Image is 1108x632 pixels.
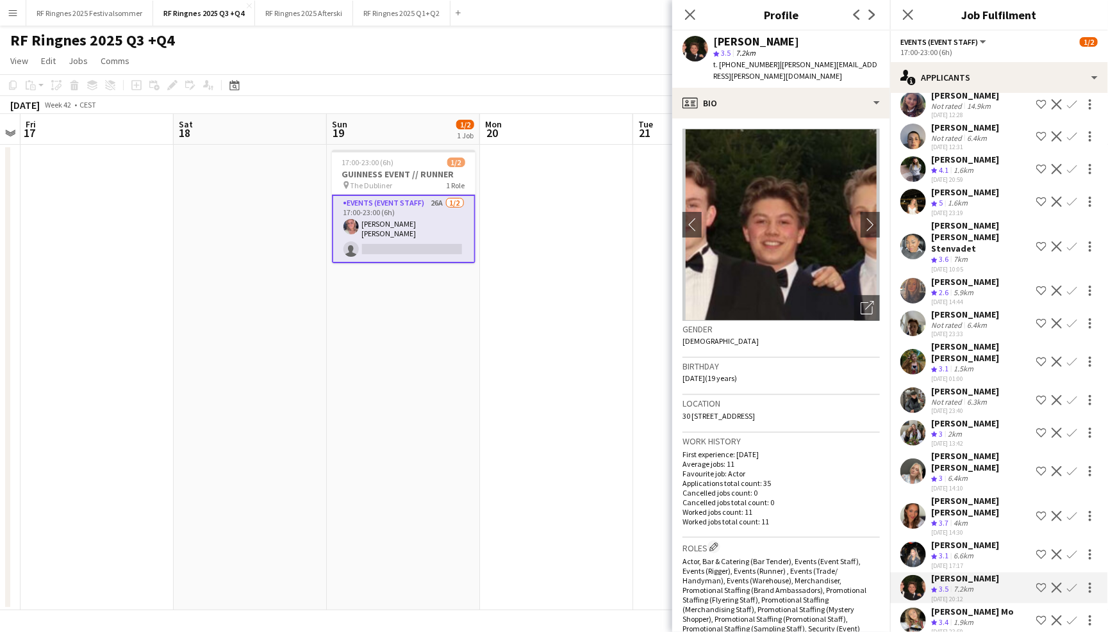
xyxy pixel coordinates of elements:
[682,129,880,321] img: Crew avatar or photo
[931,220,1031,254] div: [PERSON_NAME] [PERSON_NAME] Stenvadet
[682,507,880,517] p: Worked jobs count: 11
[931,397,964,407] div: Not rated
[682,373,737,383] span: [DATE] (19 years)
[931,154,999,165] div: [PERSON_NAME]
[682,478,880,488] p: Applications total count: 35
[964,320,989,330] div: 6.4km
[939,518,948,528] span: 3.7
[483,126,502,140] span: 20
[939,551,948,560] span: 3.1
[931,320,964,330] div: Not rated
[931,417,999,429] div: [PERSON_NAME]
[682,398,880,409] h3: Location
[951,551,976,562] div: 6.6km
[682,469,880,478] p: Favourite job: Actor
[931,276,999,288] div: [PERSON_NAME]
[951,364,976,375] div: 1.5km
[682,450,880,459] p: First experience: [DATE]
[721,48,731,58] span: 3.5
[353,1,451,26] button: RF Ringnes 2025 Q1+Q2
[890,6,1108,23] h3: Job Fulfilment
[931,90,999,101] div: [PERSON_NAME]
[900,37,978,47] span: Events (Event Staff)
[10,99,40,111] div: [DATE]
[330,126,347,140] span: 19
[332,150,475,263] app-job-card: 17:00-23:00 (6h)1/2GUINNESS EVENT // RUNNER The Dubliner1 RoleEvents (Event Staff)26A1/217:00-23:...
[713,60,780,69] span: t. [PHONE_NUMBER]
[931,122,999,133] div: [PERSON_NAME]
[351,181,393,190] span: The Dubliner
[26,118,36,130] span: Fri
[153,1,255,26] button: RF Ringnes 2025 Q3 +Q4
[939,165,948,175] span: 4.1
[101,55,129,67] span: Comms
[951,165,976,176] div: 1.6km
[332,195,475,263] app-card-role: Events (Event Staff)26A1/217:00-23:00 (6h)[PERSON_NAME] [PERSON_NAME]
[456,120,474,129] span: 1/2
[931,101,964,111] div: Not rated
[342,158,394,167] span: 17:00-23:00 (6h)
[939,584,948,594] span: 3.5
[931,209,999,217] div: [DATE] 23:19
[682,498,880,507] p: Cancelled jobs total count: 0
[672,6,890,23] h3: Profile
[636,126,653,140] span: 21
[682,361,880,372] h3: Birthday
[931,385,999,397] div: [PERSON_NAME]
[42,100,74,109] span: Week 42
[79,100,96,109] div: CEST
[931,407,999,415] div: [DATE] 23:40
[931,111,999,119] div: [DATE] 12:28
[931,341,1031,364] div: [PERSON_NAME] [PERSON_NAME]
[177,126,193,140] span: 18
[939,364,948,373] span: 3.1
[945,473,970,484] div: 6.4km
[931,298,999,306] div: [DATE] 14:44
[951,617,976,628] div: 1.9km
[939,429,943,439] span: 3
[672,88,890,118] div: Bio
[939,254,948,264] span: 3.6
[10,55,28,67] span: View
[854,295,880,321] div: Open photos pop-in
[41,55,56,67] span: Edit
[939,288,948,297] span: 2.6
[945,198,970,209] div: 1.6km
[900,47,1098,57] div: 17:00-23:00 (6h)
[931,133,964,143] div: Not rated
[63,53,93,69] a: Jobs
[255,1,353,26] button: RF Ringnes 2025 Afterski
[931,606,1014,617] div: [PERSON_NAME] Mo
[713,36,799,47] div: [PERSON_NAME]
[931,330,999,338] div: [DATE] 23:33
[682,411,755,421] span: 30 [STREET_ADDRESS]
[951,518,970,529] div: 4km
[939,617,948,627] span: 3.4
[931,175,999,184] div: [DATE] 20:59
[10,31,175,50] h1: RF Ringnes 2025 Q3 +Q4
[951,288,976,298] div: 5.9km
[24,126,36,140] span: 17
[26,1,153,26] button: RF Ringnes 2025 Festivalsommer
[939,473,943,483] span: 3
[36,53,61,69] a: Edit
[931,375,1031,383] div: [DATE] 01:00
[964,133,989,143] div: 6.4km
[682,336,759,346] span: [DEMOGRAPHIC_DATA]
[951,254,970,265] div: 7km
[931,450,1031,473] div: [PERSON_NAME] [PERSON_NAME]
[332,118,347,130] span: Sun
[900,37,988,47] button: Events (Event Staff)
[682,435,880,447] h3: Work history
[931,484,1031,492] div: [DATE] 14:10
[964,101,993,111] div: 14.9km
[485,118,502,130] span: Mon
[931,572,999,584] div: [PERSON_NAME]
[447,158,465,167] span: 1/2
[931,265,1031,273] div: [DATE] 10:05
[447,181,465,190] span: 1 Role
[931,539,999,551] div: [PERSON_NAME]
[682,323,880,335] h3: Gender
[931,495,1031,518] div: [PERSON_NAME] [PERSON_NAME]
[951,584,976,595] div: 7.2km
